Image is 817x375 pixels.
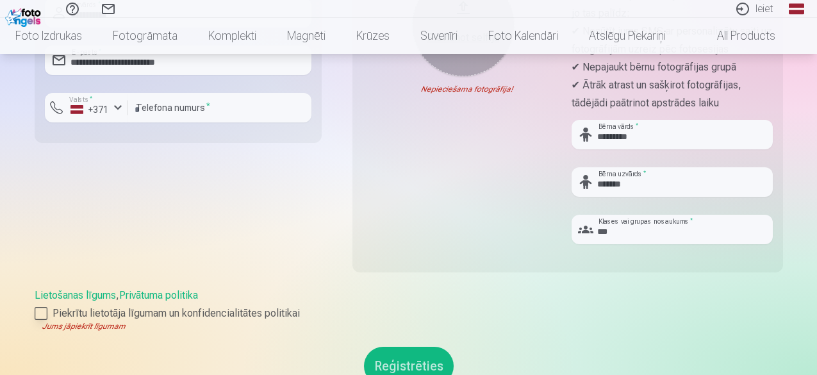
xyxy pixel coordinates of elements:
a: Suvenīri [405,18,473,54]
div: Nepieciešama fotogrāfija! [363,84,564,94]
a: Atslēgu piekariņi [574,18,681,54]
a: Krūzes [341,18,405,54]
a: Lietošanas līgums [35,289,116,301]
button: Valsts*+371 [45,93,128,122]
label: Piekrītu lietotāja līgumam un konfidencialitātes politikai [35,306,783,321]
div: , [35,288,783,331]
a: Komplekti [193,18,272,54]
a: All products [681,18,791,54]
a: Privātuma politika [119,289,198,301]
div: Jums jāpiekrīt līgumam [35,321,783,331]
a: Fotogrāmata [97,18,193,54]
a: Magnēti [272,18,341,54]
p: ✔ Ātrāk atrast un sašķirot fotogrāfijas, tādējādi paātrinot apstrādes laiku [572,76,773,112]
img: /fa1 [5,5,44,27]
label: Valsts [65,95,97,104]
p: ✔ Nepajaukt bērnu fotogrāfijas grupā [572,58,773,76]
div: +371 [70,103,109,116]
a: Foto kalendāri [473,18,574,54]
